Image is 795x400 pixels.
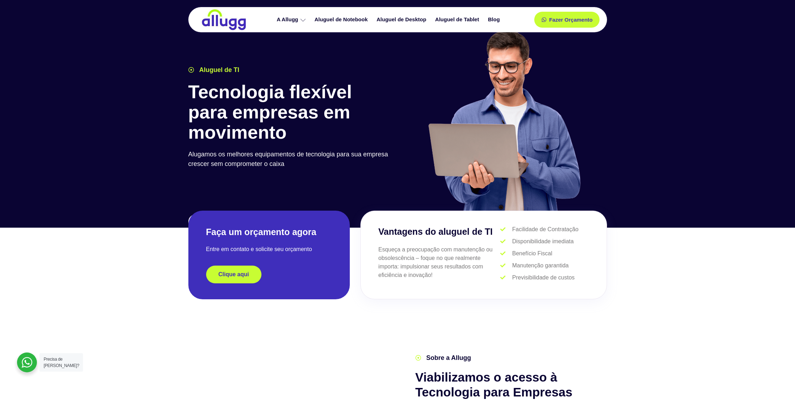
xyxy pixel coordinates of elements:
[534,12,600,28] a: Fazer Orçamento
[373,13,432,26] a: Aluguel de Desktop
[510,249,552,258] span: Benefício Fiscal
[379,225,501,239] h3: Vantagens do aluguel de TI
[219,272,249,277] span: Clique aqui
[198,65,239,75] span: Aluguel de TI
[484,13,505,26] a: Blog
[510,273,575,282] span: Previsibilidade de custos
[206,266,261,283] a: Clique aqui
[415,370,607,400] h2: Viabilizamos o acesso à Tecnologia para Empresas
[206,245,332,254] p: Entre em contato e solicite seu orçamento
[510,261,569,270] span: Manutenção garantida
[379,245,501,279] p: Esqueça a preocupação com manutenção ou obsolescência – foque no que realmente importa: impulsion...
[432,13,485,26] a: Aluguel de Tablet
[311,13,373,26] a: Aluguel de Notebook
[206,226,332,238] h2: Faça um orçamento agora
[549,17,593,22] span: Fazer Orçamento
[510,237,574,246] span: Disponibilidade imediata
[273,13,311,26] a: A Allugg
[201,9,247,30] img: locação de TI é Allugg
[44,357,79,368] span: Precisa de [PERSON_NAME]?
[425,353,471,363] span: Sobre a Allugg
[188,82,394,143] h1: Tecnologia flexível para empresas em movimento
[188,150,394,169] p: Alugamos os melhores equipamentos de tecnologia para sua empresa crescer sem comprometer o caixa
[426,30,582,211] img: aluguel de ti para startups
[510,225,579,234] span: Facilidade de Contratação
